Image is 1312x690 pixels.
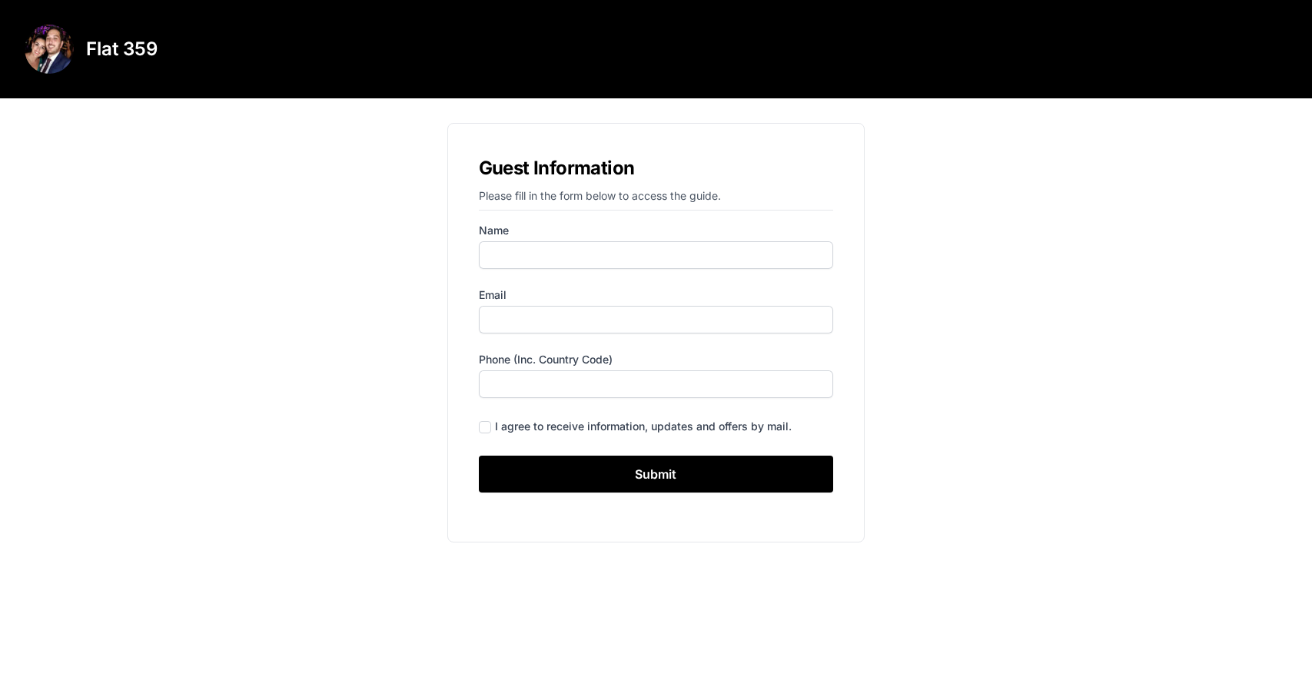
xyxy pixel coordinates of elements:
h1: Guest Information [479,154,834,182]
div: I agree to receive information, updates and offers by mail. [495,419,792,434]
label: Email [479,287,834,303]
h3: Flat 359 [86,37,158,61]
input: Submit [479,456,834,493]
img: eqcwwvwsayrfpbuxhp2k6xr4xbnm [25,25,74,74]
label: Phone (inc. country code) [479,352,834,367]
a: Flat 359 [25,25,158,74]
p: Please fill in the form below to access the guide. [479,188,834,211]
label: Name [479,223,834,238]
